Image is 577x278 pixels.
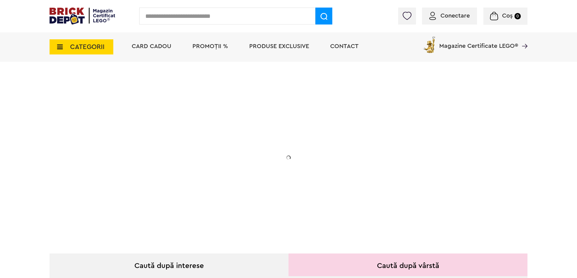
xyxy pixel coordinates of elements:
a: Card Cadou [132,43,171,49]
small: 0 [514,13,521,19]
a: PROMOȚII % [192,43,228,49]
a: Contact [330,43,359,49]
div: Caută după interese [50,253,288,276]
span: CATEGORII [70,44,105,50]
span: Conectare [440,13,470,19]
a: Conectare [429,13,470,19]
span: Coș [502,13,513,19]
div: Află detalii [92,189,213,196]
a: Magazine Certificate LEGO® [518,35,527,41]
h1: Cadou VIP 40772 [92,122,213,144]
div: Caută după vârstă [288,253,527,276]
h2: Seria de sărbători: Fantomă luminoasă. Promoția este valabilă în perioada [DATE] - [DATE]. [92,150,213,175]
span: Magazine Certificate LEGO® [439,35,518,49]
a: Produse exclusive [249,43,309,49]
